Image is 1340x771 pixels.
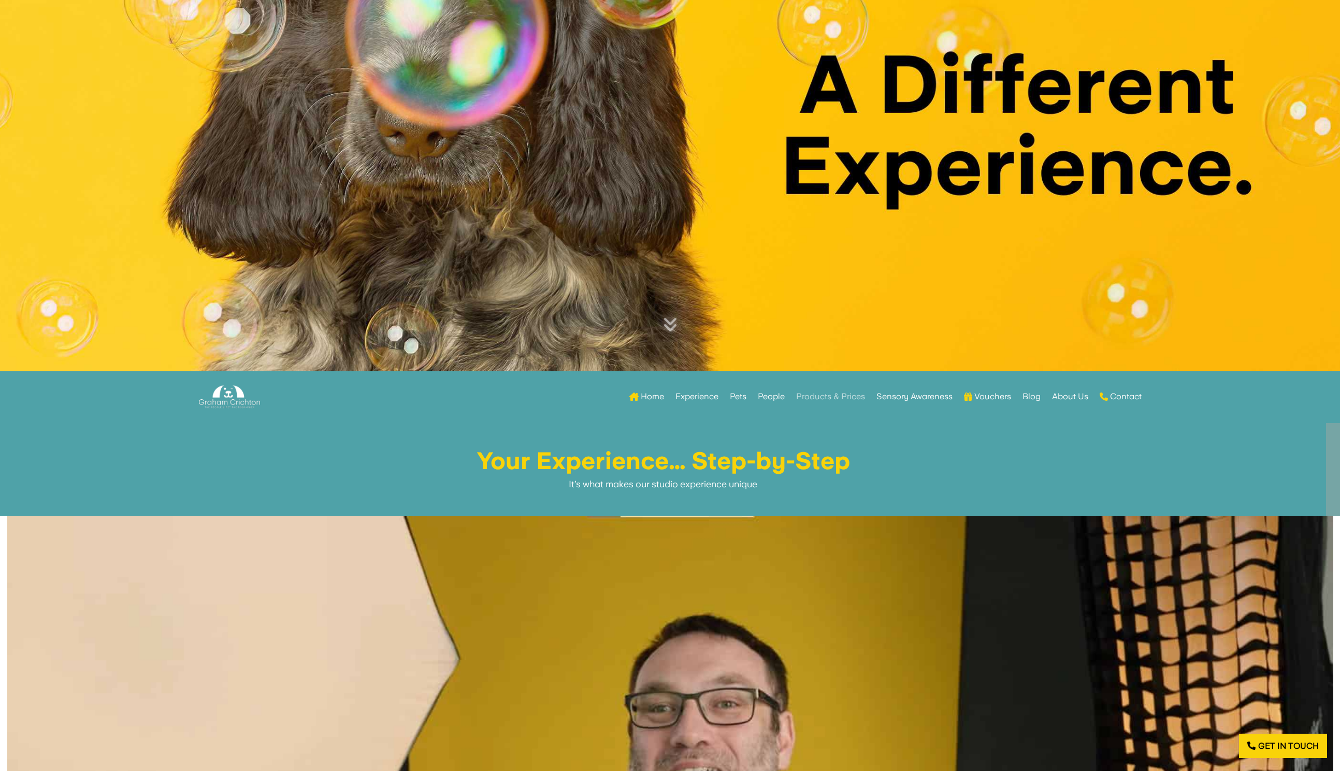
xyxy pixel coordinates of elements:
[730,376,746,417] a: Pets
[1052,376,1088,417] a: About Us
[758,376,785,417] a: People
[796,376,865,417] a: Products & Prices
[1239,734,1327,758] a: Get in touch
[569,478,757,489] span: It’s what makes our studio experience unique
[629,376,664,417] a: Home
[964,376,1011,417] a: Vouchers
[1100,376,1142,417] a: Contact
[675,376,718,417] a: Experience
[26,449,1300,478] h1: Your Experience… Step-by-Step
[199,383,260,411] img: Graham Crichton Photography Logo - Graham Crichton - Belfast Family & Pet Photography Studio
[876,376,953,417] a: Sensory Awareness
[1022,376,1041,417] a: Blog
